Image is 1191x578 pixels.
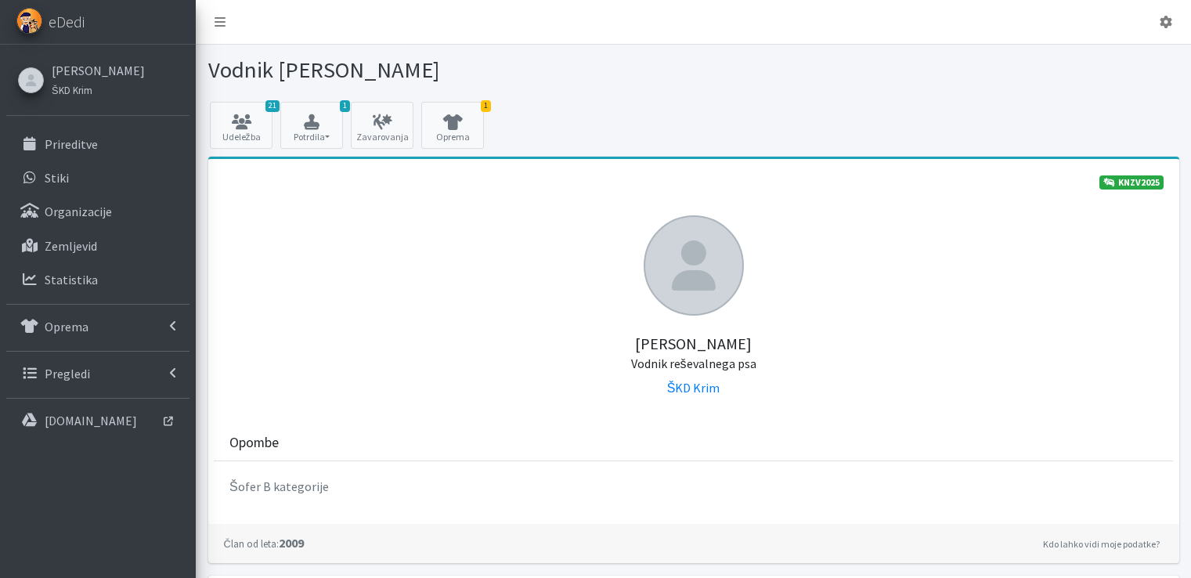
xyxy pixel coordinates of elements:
[210,102,272,149] a: 21 Udeležba
[16,8,42,34] img: eDedi
[229,477,1157,496] p: Šofer B kategorije
[6,230,189,262] a: Zemljevid
[6,128,189,160] a: Prireditve
[49,10,85,34] span: eDedi
[481,100,491,112] span: 1
[45,413,137,428] p: [DOMAIN_NAME]
[421,102,484,149] a: 1 Oprema
[45,238,97,254] p: Zemljevid
[45,272,98,287] p: Statistika
[631,356,756,371] small: Vodnik reševalnega psa
[224,316,1164,372] h5: [PERSON_NAME]
[208,56,688,84] h1: Vodnik [PERSON_NAME]
[229,435,279,451] h3: Opombe
[224,535,304,551] strong: 2009
[6,196,189,227] a: Organizacije
[1099,175,1164,190] a: KNZV2025
[45,136,98,152] p: Prireditve
[45,319,88,334] p: Oprema
[45,170,69,186] p: Stiki
[45,366,90,381] p: Pregledi
[1039,535,1164,554] a: Kdo lahko vidi moje podatke?
[6,311,189,342] a: Oprema
[52,80,145,99] a: ŠKD Krim
[6,358,189,389] a: Pregledi
[280,102,343,149] button: 1 Potrdila
[6,264,189,295] a: Statistika
[265,100,280,112] span: 21
[340,100,350,112] span: 1
[351,102,413,149] a: Zavarovanja
[6,162,189,193] a: Stiki
[52,84,92,96] small: ŠKD Krim
[45,204,112,219] p: Organizacije
[224,537,279,550] small: Član od leta:
[6,405,189,436] a: [DOMAIN_NAME]
[52,61,145,80] a: [PERSON_NAME]
[667,380,720,396] a: ŠKD Krim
